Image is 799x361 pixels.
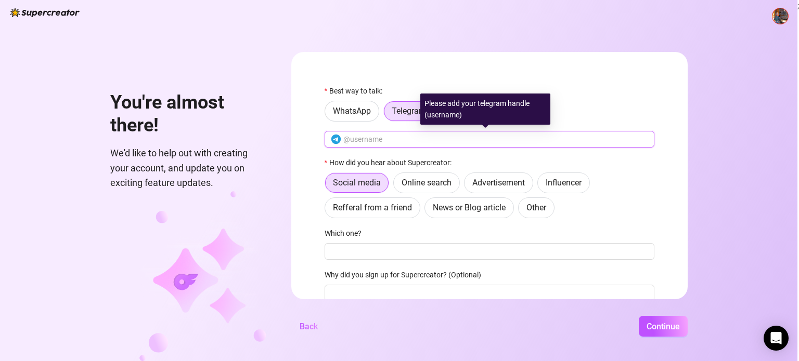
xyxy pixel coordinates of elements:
[472,178,525,188] span: Advertisement
[546,178,582,188] span: Influencer
[647,322,680,331] span: Continue
[110,146,266,190] span: We'd like to help out with creating your account, and update you on exciting feature updates.
[392,106,426,116] span: Telegram
[333,106,371,116] span: WhatsApp
[325,85,389,97] label: Best way to talk:
[291,316,326,337] button: Back
[325,228,368,239] label: Which one?
[402,178,452,188] span: Online search
[772,8,788,24] img: ACg8ocKQ0GOMsumughhC9yTa2FVokthyaJiy9hD7CtmqjKHkfme6BTxhnQ=s96-c
[433,203,506,212] span: News or Blog article
[764,326,789,351] div: Open Intercom Messenger
[110,91,266,137] h1: You're almost there!
[325,269,488,280] label: Why did you sign up for Supercreator? (Optional)
[300,322,318,331] span: Back
[325,243,654,260] input: Which one?
[526,203,546,212] span: Other
[325,285,654,301] input: Why did you sign up for Supercreator? (Optional)
[325,157,458,168] label: How did you hear about Supercreator:
[420,93,550,125] div: Please add your telegram handle (username)
[10,8,80,17] img: logo
[333,203,412,212] span: Refferal from a friend
[639,316,688,337] button: Continue
[333,178,381,188] span: Social media
[343,133,648,145] input: @username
